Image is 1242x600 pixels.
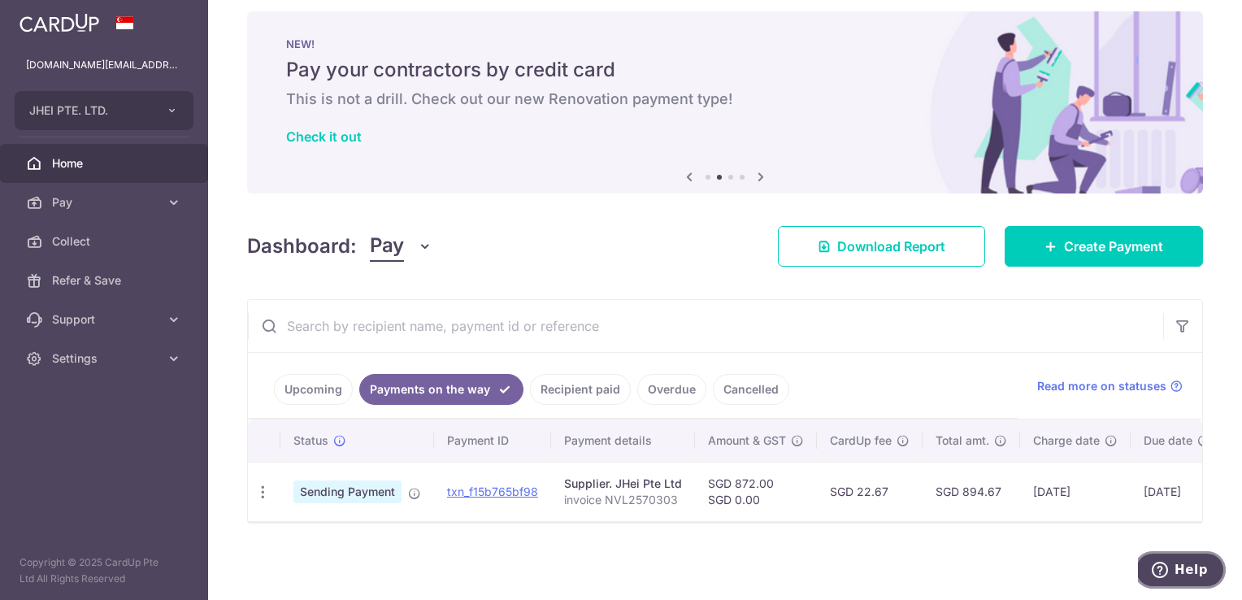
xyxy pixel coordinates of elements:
[52,233,159,250] span: Collect
[52,272,159,289] span: Refer & Save
[564,492,682,508] p: invoice NVL2570303
[564,476,682,492] div: Supplier. JHei Pte Ltd
[20,13,99,33] img: CardUp
[434,420,551,462] th: Payment ID
[293,433,328,449] span: Status
[1033,433,1100,449] span: Charge date
[248,300,1163,352] input: Search by recipient name, payment id or reference
[447,485,538,498] a: txn_f15b765bf98
[286,89,1164,109] h6: This is not a drill. Check out our new Renovation payment type!
[551,420,695,462] th: Payment details
[293,480,402,503] span: Sending Payment
[286,37,1164,50] p: NEW!
[817,462,923,521] td: SGD 22.67
[286,57,1164,83] h5: Pay your contractors by credit card
[637,374,706,405] a: Overdue
[936,433,989,449] span: Total amt.
[26,57,182,73] p: [DOMAIN_NAME][EMAIL_ADDRESS][DOMAIN_NAME]
[695,462,817,521] td: SGD 872.00 SGD 0.00
[1020,462,1131,521] td: [DATE]
[1037,378,1183,394] a: Read more on statuses
[370,231,432,262] button: Pay
[1138,551,1226,592] iframe: Opens a widget where you can find more information
[1037,378,1166,394] span: Read more on statuses
[713,374,789,405] a: Cancelled
[247,11,1203,193] img: Renovation banner
[830,433,892,449] span: CardUp fee
[52,155,159,172] span: Home
[274,374,353,405] a: Upcoming
[52,194,159,211] span: Pay
[1005,226,1203,267] a: Create Payment
[778,226,985,267] a: Download Report
[923,462,1020,521] td: SGD 894.67
[286,128,362,145] a: Check it out
[370,231,404,262] span: Pay
[1131,462,1223,521] td: [DATE]
[708,433,786,449] span: Amount & GST
[15,91,193,130] button: JHEI PTE. LTD.
[52,311,159,328] span: Support
[52,350,159,367] span: Settings
[29,102,150,119] span: JHEI PTE. LTD.
[247,232,357,261] h4: Dashboard:
[837,237,945,256] span: Download Report
[530,374,631,405] a: Recipient paid
[359,374,523,405] a: Payments on the way
[1144,433,1192,449] span: Due date
[1064,237,1163,256] span: Create Payment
